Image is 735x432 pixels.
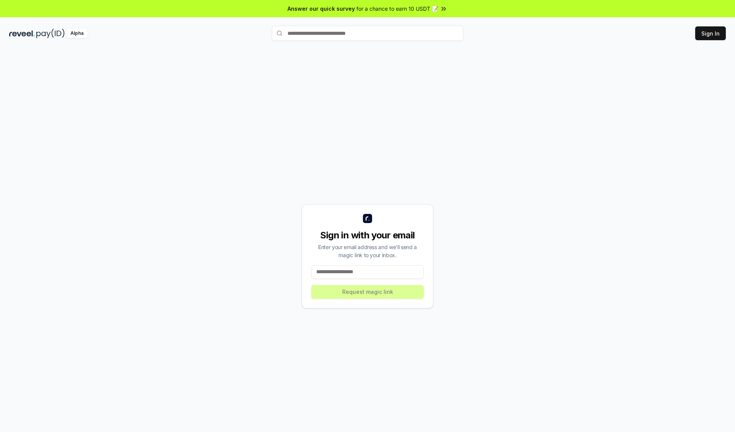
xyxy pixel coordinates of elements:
button: Sign In [695,26,726,40]
img: logo_small [363,214,372,223]
img: reveel_dark [9,29,35,38]
img: pay_id [36,29,65,38]
div: Alpha [66,29,88,38]
div: Enter your email address and we’ll send a magic link to your inbox. [311,243,424,259]
span: Answer our quick survey [287,5,355,13]
div: Sign in with your email [311,229,424,241]
span: for a chance to earn 10 USDT 📝 [356,5,438,13]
